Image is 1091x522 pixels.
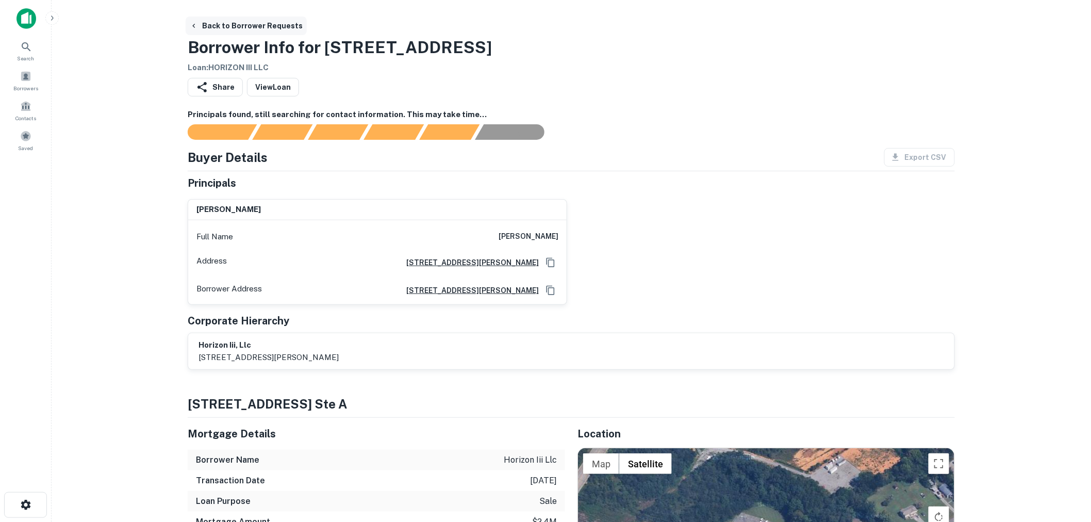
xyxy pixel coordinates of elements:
[188,426,565,442] h5: Mortgage Details
[188,35,492,60] h3: Borrower Info for [STREET_ADDRESS]
[247,78,299,96] a: ViewLoan
[3,67,48,94] a: Borrowers
[419,124,480,140] div: Principals found, still searching for contact information. This may take time...
[363,124,424,140] div: Principals found, AI now looking for contact information...
[619,453,672,474] button: Show satellite imagery
[188,148,268,167] h4: Buyer Details
[13,84,38,92] span: Borrowers
[199,339,339,351] h6: horizon iii, llc
[18,54,35,62] span: Search
[530,475,557,487] p: [DATE]
[188,175,236,191] h5: Principals
[188,62,492,74] h6: Loan : HORIZON III LLC
[196,475,265,487] h6: Transaction Date
[3,37,48,64] a: Search
[196,204,261,216] h6: [PERSON_NAME]
[19,144,34,152] span: Saved
[188,313,289,329] h5: Corporate Hierarchy
[188,395,955,413] h4: [STREET_ADDRESS] ste a
[188,109,955,121] h6: Principals found, still searching for contact information. This may take time...
[15,114,36,122] span: Contacts
[929,453,949,474] button: Toggle fullscreen view
[188,78,243,96] button: Share
[199,351,339,364] p: [STREET_ADDRESS][PERSON_NAME]
[175,124,253,140] div: Sending borrower request to AI...
[186,17,307,35] button: Back to Borrower Requests
[252,124,312,140] div: Your request is received and processing...
[196,454,259,466] h6: Borrower Name
[16,8,36,29] img: capitalize-icon.png
[577,426,955,442] h5: Location
[196,495,251,508] h6: Loan Purpose
[475,124,557,140] div: AI fulfillment process complete.
[543,283,558,298] button: Copy Address
[398,285,539,296] a: [STREET_ADDRESS][PERSON_NAME]
[504,454,557,466] p: horizon iii llc
[1039,439,1091,489] iframe: Chat Widget
[3,96,48,124] a: Contacts
[539,495,557,508] p: sale
[3,126,48,154] a: Saved
[398,257,539,268] a: [STREET_ADDRESS][PERSON_NAME]
[196,255,227,270] p: Address
[196,231,233,243] p: Full Name
[583,453,619,474] button: Show street map
[543,255,558,270] button: Copy Address
[196,283,262,298] p: Borrower Address
[499,231,558,243] h6: [PERSON_NAME]
[308,124,368,140] div: Documents found, AI parsing details...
